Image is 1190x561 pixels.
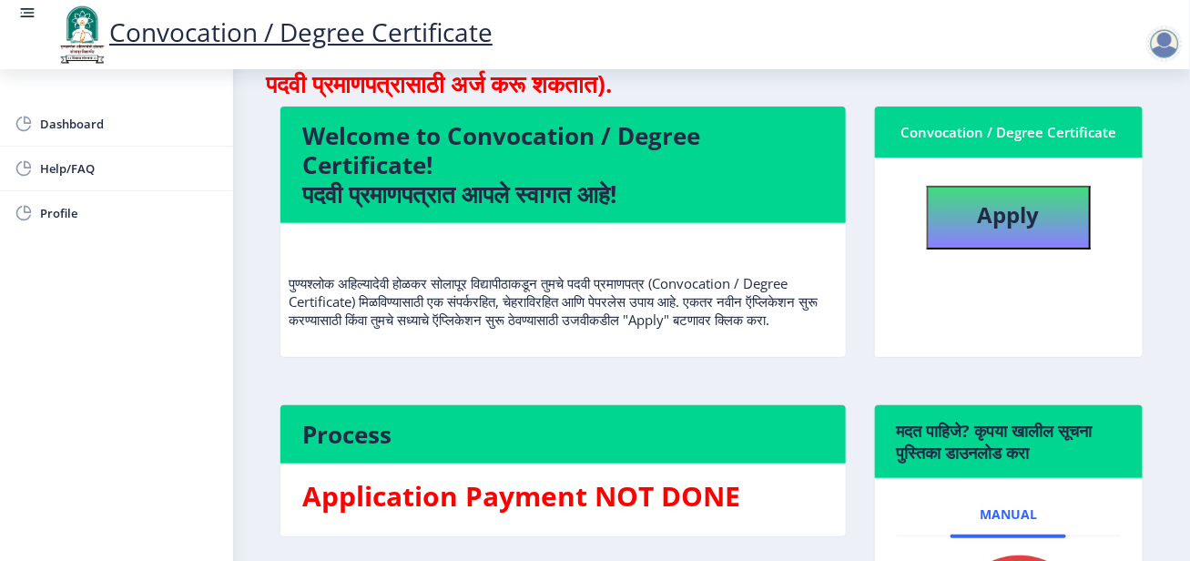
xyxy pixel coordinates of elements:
p: पुण्यश्लोक अहिल्यादेवी होळकर सोलापूर विद्यापीठाकडून तुमचे पदवी प्रमाणपत्र (Convocation / Degree C... [289,238,838,329]
h4: Welcome to Convocation / Degree Certificate! पदवी प्रमाणपत्रात आपले स्वागत आहे! [302,121,824,209]
button: Apply [927,186,1091,250]
span: Dashboard [40,113,219,135]
h6: मदत पाहिजे? कृपया खालील सूचना पुस्तिका डाउनलोड करा [897,420,1121,464]
span: Profile [40,202,219,224]
h4: Process [302,420,824,449]
div: Convocation / Degree Certificate [897,121,1121,143]
b: Apply [978,199,1040,229]
a: Manual [951,493,1066,536]
span: Help/FAQ [40,158,219,179]
h4: Students can apply here for Convocation/Degree Certificate if they Pass Out between 2004 To [DATE... [266,11,1157,98]
h3: Application Payment NOT DONE [302,478,824,515]
span: Manual [980,507,1037,522]
a: Convocation / Degree Certificate [55,15,493,49]
img: logo [55,4,109,66]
